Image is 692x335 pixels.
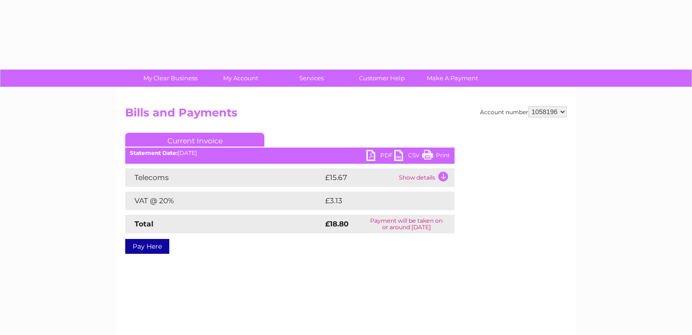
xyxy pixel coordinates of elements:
[394,150,422,163] a: CSV
[132,70,209,87] a: My Clear Business
[203,70,279,87] a: My Account
[358,215,455,233] td: Payment will be taken on or around [DATE]
[397,168,455,187] td: Show details
[125,150,455,156] div: [DATE]
[135,219,154,228] strong: Total
[273,70,350,87] a: Services
[130,149,178,156] b: Statement Date:
[125,239,169,254] a: Pay Here
[422,150,450,163] a: Print
[480,106,567,117] div: Account number
[366,150,394,163] a: PDF
[323,168,397,187] td: £15.67
[323,192,431,210] td: £3.13
[125,192,323,210] td: VAT @ 20%
[414,70,491,87] a: Make A Payment
[325,219,349,228] strong: £18.80
[125,133,264,147] a: Current Invoice
[125,168,323,187] td: Telecoms
[344,70,420,87] a: Customer Help
[125,106,567,124] h2: Bills and Payments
